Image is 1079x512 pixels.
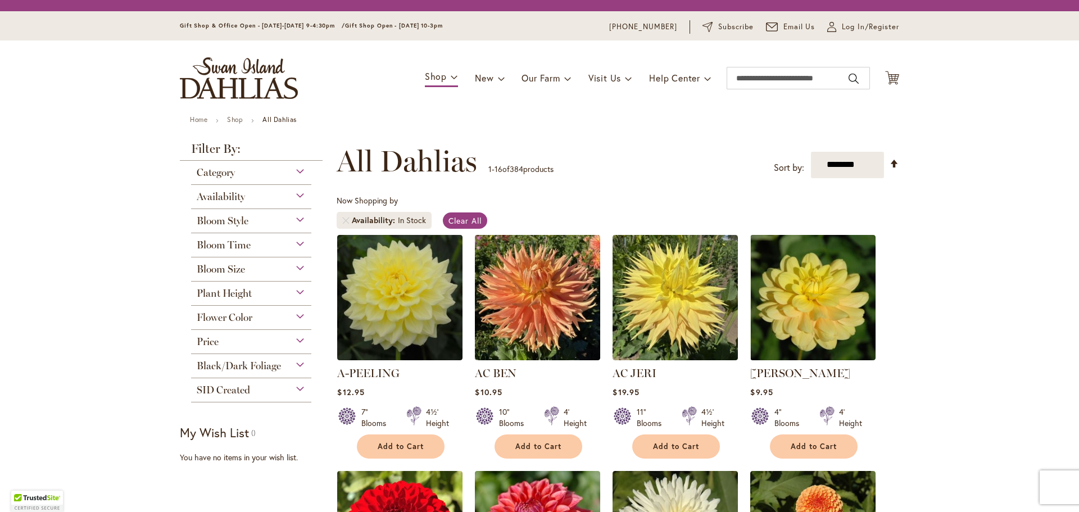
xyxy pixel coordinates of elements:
span: Availability [197,191,245,203]
span: Price [197,336,219,348]
span: 384 [510,164,523,174]
span: Plant Height [197,287,252,300]
span: All Dahlias [337,144,477,178]
a: AC BEN [475,352,600,363]
span: Clear All [448,215,482,226]
span: Gift Shop Open - [DATE] 10-3pm [345,22,443,29]
span: $10.95 [475,387,502,397]
span: Log In/Register [842,21,899,33]
span: Add to Cart [791,442,837,451]
span: Our Farm [522,72,560,84]
img: AC Jeri [613,235,738,360]
div: 10" Blooms [499,406,531,429]
span: Bloom Size [197,263,245,275]
div: 4' Height [564,406,587,429]
span: Black/Dark Foliage [197,360,281,372]
a: Subscribe [702,21,754,33]
span: 16 [495,164,502,174]
div: 11" Blooms [637,406,668,429]
button: Add to Cart [357,434,445,459]
button: Add to Cart [495,434,582,459]
span: Email Us [783,21,815,33]
img: AHOY MATEY [750,235,876,360]
a: AC Jeri [613,352,738,363]
span: SID Created [197,384,250,396]
a: Clear All [443,212,487,229]
div: 4½' Height [701,406,724,429]
span: Category [197,166,235,179]
span: Gift Shop & Office Open - [DATE]-[DATE] 9-4:30pm / [180,22,345,29]
a: A-Peeling [337,352,463,363]
a: AHOY MATEY [750,352,876,363]
div: 7" Blooms [361,406,393,429]
span: Bloom Style [197,215,248,227]
strong: Filter By: [180,143,323,161]
span: Add to Cart [653,442,699,451]
a: Home [190,115,207,124]
label: Sort by: [774,157,804,178]
img: A-Peeling [337,235,463,360]
div: 4" Blooms [774,406,806,429]
iframe: Launch Accessibility Center [8,472,40,504]
button: Add to Cart [632,434,720,459]
button: Add to Cart [770,434,858,459]
span: Now Shopping by [337,195,398,206]
a: [PERSON_NAME] [750,366,850,380]
span: $19.95 [613,387,639,397]
span: Visit Us [588,72,621,84]
a: Shop [227,115,243,124]
button: Search [849,70,859,88]
img: AC BEN [475,235,600,360]
a: store logo [180,57,298,99]
span: Help Center [649,72,700,84]
a: A-PEELING [337,366,400,380]
span: Availability [352,215,398,226]
div: 4' Height [839,406,862,429]
span: Add to Cart [515,442,561,451]
span: $12.95 [337,387,364,397]
strong: All Dahlias [262,115,297,124]
a: AC BEN [475,366,516,380]
span: Shop [425,70,447,82]
span: Bloom Time [197,239,251,251]
a: [PHONE_NUMBER] [609,21,677,33]
span: Add to Cart [378,442,424,451]
a: Email Us [766,21,815,33]
div: You have no items in your wish list. [180,452,330,463]
p: - of products [488,160,554,178]
span: 1 [488,164,492,174]
a: Remove Availability In Stock [342,217,349,224]
span: Flower Color [197,311,252,324]
span: Subscribe [718,21,754,33]
div: In Stock [398,215,426,226]
strong: My Wish List [180,424,249,441]
span: $9.95 [750,387,773,397]
a: AC JERI [613,366,656,380]
div: 4½' Height [426,406,449,429]
a: Log In/Register [827,21,899,33]
span: New [475,72,493,84]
